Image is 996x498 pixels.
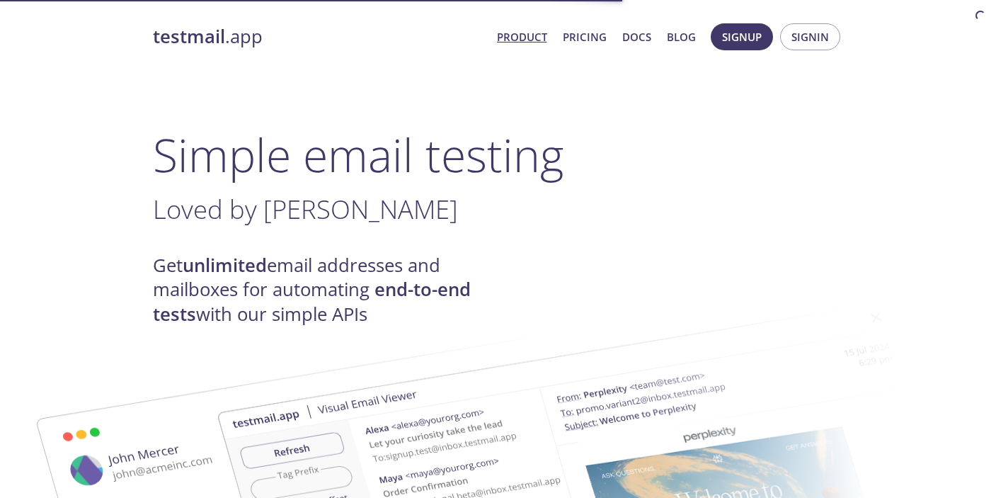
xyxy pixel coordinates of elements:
a: Pricing [563,28,607,46]
strong: testmail [153,24,225,49]
span: Loved by [PERSON_NAME] [153,191,458,227]
strong: unlimited [183,253,267,278]
span: Signin [791,28,829,46]
span: Signup [722,28,762,46]
strong: end-to-end tests [153,277,471,326]
a: Docs [622,28,651,46]
a: Product [497,28,547,46]
button: Signin [780,23,840,50]
h1: Simple email testing [153,128,844,182]
button: Signup [711,23,773,50]
h4: Get email addresses and mailboxes for automating with our simple APIs [153,254,498,327]
a: Blog [667,28,696,46]
a: testmail.app [153,25,486,49]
